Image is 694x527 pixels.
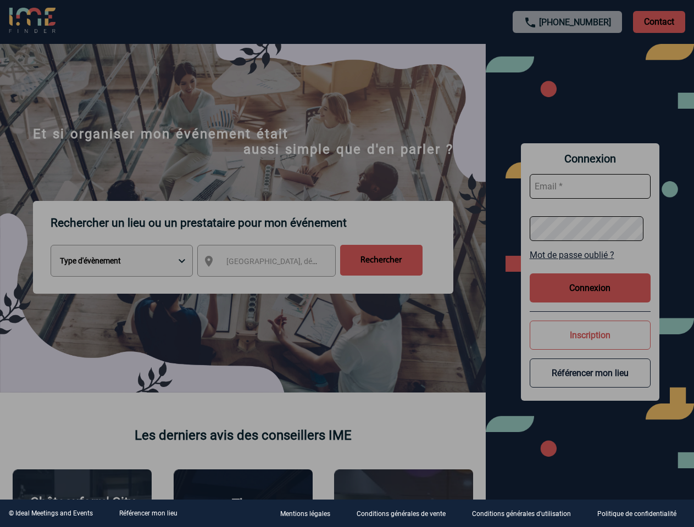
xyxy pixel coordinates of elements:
[280,511,330,518] p: Mentions légales
[597,511,676,518] p: Politique de confidentialité
[119,509,177,517] a: Référencer mon lieu
[9,509,93,517] div: © Ideal Meetings and Events
[271,508,348,519] a: Mentions légales
[463,508,588,519] a: Conditions générales d'utilisation
[588,508,694,519] a: Politique de confidentialité
[348,508,463,519] a: Conditions générales de vente
[472,511,571,518] p: Conditions générales d'utilisation
[357,511,446,518] p: Conditions générales de vente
